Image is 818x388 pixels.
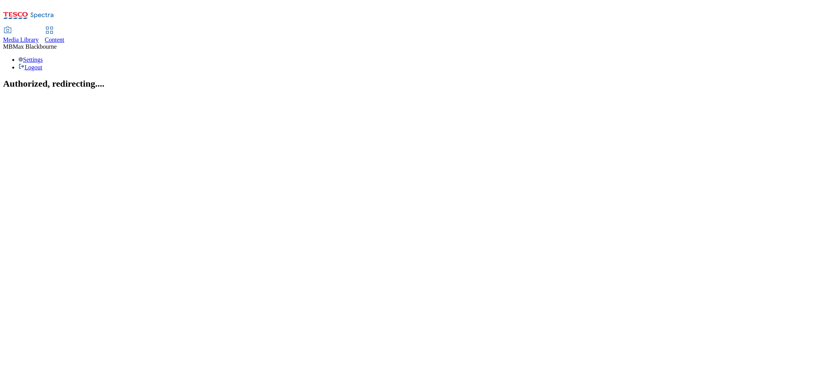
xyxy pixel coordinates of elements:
a: Content [45,27,64,43]
span: Content [45,36,64,43]
span: Max Blackbourne [13,43,57,50]
span: Media Library [3,36,39,43]
a: Logout [18,64,42,71]
h2: Authorized, redirecting.... [3,79,815,89]
span: MB [3,43,13,50]
a: Media Library [3,27,39,43]
a: Settings [18,56,43,63]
